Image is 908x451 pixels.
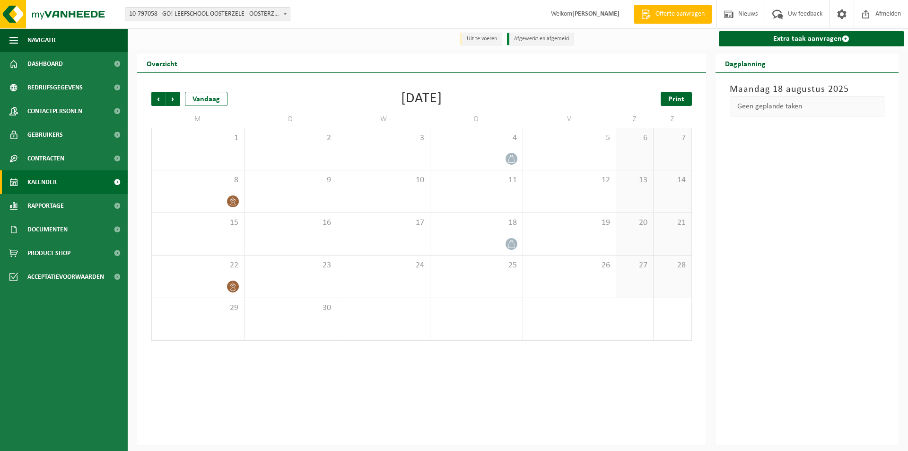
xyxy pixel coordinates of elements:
[658,218,686,228] span: 21
[616,111,654,128] td: Z
[668,96,684,103] span: Print
[125,8,290,21] span: 10-797058 - GO! LEEFSCHOOL OOSTERZELE - OOSTERZELE
[151,111,244,128] td: M
[27,265,104,289] span: Acceptatievoorwaarden
[430,111,524,128] td: D
[654,111,691,128] td: Z
[27,170,57,194] span: Kalender
[157,133,239,143] span: 1
[621,218,649,228] span: 20
[523,111,616,128] td: V
[435,175,518,186] span: 11
[157,218,239,228] span: 15
[528,260,611,271] span: 26
[27,218,68,241] span: Documenten
[249,218,332,228] span: 16
[730,97,885,116] div: Geen geplande taken
[27,99,82,123] span: Contactpersonen
[337,111,430,128] td: W
[342,218,425,228] span: 17
[137,54,187,72] h2: Overzicht
[342,260,425,271] span: 24
[27,76,83,99] span: Bedrijfsgegevens
[249,175,332,186] span: 9
[244,111,338,128] td: D
[658,133,686,143] span: 7
[249,133,332,143] span: 2
[249,303,332,313] span: 30
[125,7,290,21] span: 10-797058 - GO! LEEFSCHOOL OOSTERZELE - OOSTERZELE
[27,147,64,170] span: Contracten
[27,241,70,265] span: Product Shop
[185,92,227,106] div: Vandaag
[401,92,442,106] div: [DATE]
[730,82,885,97] h3: Maandag 18 augustus 2025
[249,260,332,271] span: 23
[27,52,63,76] span: Dashboard
[528,218,611,228] span: 19
[634,5,712,24] a: Offerte aanvragen
[435,218,518,228] span: 18
[528,175,611,186] span: 12
[27,123,63,147] span: Gebruikers
[342,175,425,186] span: 10
[716,54,775,72] h2: Dagplanning
[435,133,518,143] span: 4
[719,31,905,46] a: Extra taak aanvragen
[621,260,649,271] span: 27
[621,133,649,143] span: 6
[572,10,620,18] strong: [PERSON_NAME]
[661,92,692,106] a: Print
[653,9,707,19] span: Offerte aanvragen
[157,175,239,186] span: 8
[658,175,686,186] span: 14
[528,133,611,143] span: 5
[27,28,57,52] span: Navigatie
[157,303,239,313] span: 29
[157,260,239,271] span: 22
[342,133,425,143] span: 3
[151,92,166,106] span: Vorige
[460,33,502,45] li: Uit te voeren
[507,33,574,45] li: Afgewerkt en afgemeld
[435,260,518,271] span: 25
[166,92,180,106] span: Volgende
[27,194,64,218] span: Rapportage
[658,260,686,271] span: 28
[621,175,649,186] span: 13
